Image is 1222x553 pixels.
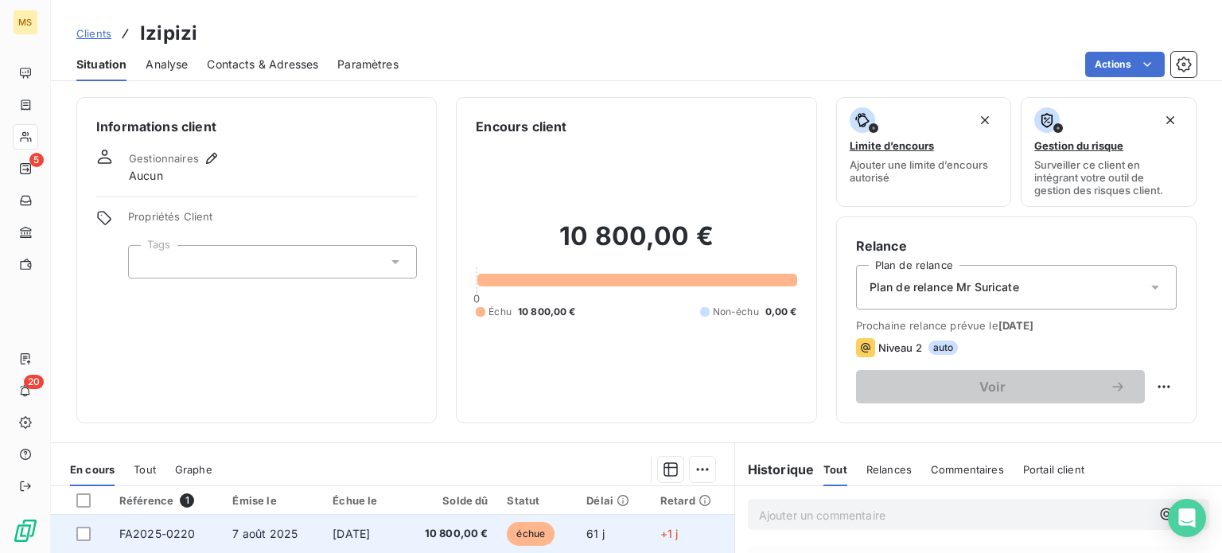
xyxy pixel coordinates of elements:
[1168,499,1206,537] div: Open Intercom Messenger
[119,493,214,508] div: Référence
[96,117,417,136] h6: Informations client
[878,341,922,354] span: Niveau 2
[29,153,44,167] span: 5
[142,255,154,269] input: Ajouter une valeur
[76,27,111,40] span: Clients
[207,56,318,72] span: Contacts & Adresses
[998,319,1034,332] span: [DATE]
[13,518,38,543] img: Logo LeanPay
[24,375,44,389] span: 20
[856,319,1177,332] span: Prochaine relance prévue le
[928,341,959,355] span: auto
[856,370,1145,403] button: Voir
[1023,463,1084,476] span: Portail client
[128,210,417,232] span: Propriétés Client
[409,526,488,542] span: 10 800,00 €
[586,527,605,540] span: 61 j
[129,152,199,165] span: Gestionnaires
[823,463,847,476] span: Tout
[473,292,480,305] span: 0
[175,463,212,476] span: Graphe
[140,19,197,48] h3: Izipizi
[507,494,567,507] div: Statut
[76,25,111,41] a: Clients
[836,97,1012,207] button: Limite d’encoursAjouter une limite d’encours autorisé
[713,305,759,319] span: Non-échu
[870,279,1019,295] span: Plan de relance Mr Suricate
[134,463,156,476] span: Tout
[70,463,115,476] span: En cours
[488,305,512,319] span: Échu
[735,460,815,479] h6: Historique
[518,305,576,319] span: 10 800,00 €
[409,494,488,507] div: Solde dû
[1085,52,1165,77] button: Actions
[476,117,566,136] h6: Encours client
[586,494,641,507] div: Délai
[1021,97,1197,207] button: Gestion du risqueSurveiller ce client en intégrant votre outil de gestion des risques client.
[333,527,370,540] span: [DATE]
[507,522,555,546] span: échue
[232,527,298,540] span: 7 août 2025
[119,527,196,540] span: FA2025-0220
[13,10,38,35] div: MS
[337,56,399,72] span: Paramètres
[866,463,912,476] span: Relances
[232,494,313,507] div: Émise le
[660,494,725,507] div: Retard
[1034,158,1183,197] span: Surveiller ce client en intégrant votre outil de gestion des risques client.
[850,158,998,184] span: Ajouter une limite d’encours autorisé
[476,220,796,268] h2: 10 800,00 €
[1034,139,1123,152] span: Gestion du risque
[76,56,126,72] span: Situation
[875,380,1110,393] span: Voir
[180,493,194,508] span: 1
[850,139,934,152] span: Limite d’encours
[765,305,797,319] span: 0,00 €
[129,168,163,184] span: Aucun
[146,56,188,72] span: Analyse
[856,236,1177,255] h6: Relance
[931,463,1004,476] span: Commentaires
[333,494,390,507] div: Échue le
[660,527,679,540] span: +1 j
